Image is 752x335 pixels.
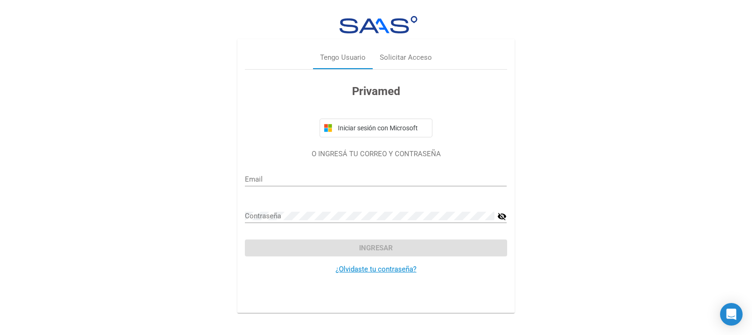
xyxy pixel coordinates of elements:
[245,149,507,160] p: O INGRESÁ TU CORREO Y CONTRASEÑA
[245,239,507,256] button: Ingresar
[336,265,416,273] a: ¿Olvidaste tu contraseña?
[245,83,507,100] h3: Privamed
[720,303,743,326] div: Open Intercom Messenger
[359,244,393,252] span: Ingresar
[497,211,507,222] mat-icon: visibility_off
[336,124,428,132] span: Iniciar sesión con Microsoft
[320,53,366,64] div: Tengo Usuario
[380,53,432,64] div: Solicitar Acceso
[320,119,432,137] button: Iniciar sesión con Microsoft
